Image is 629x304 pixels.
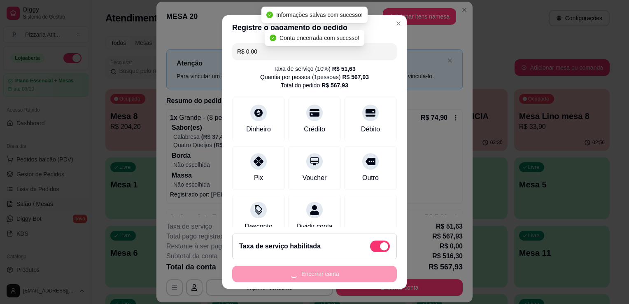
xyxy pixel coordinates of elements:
[254,173,263,183] div: Pix
[303,173,327,183] div: Voucher
[237,43,392,60] input: Ex.: hambúrguer de cordeiro
[280,35,359,41] span: Conta encerrada com sucesso!
[296,222,333,232] div: Dividir conta
[304,124,325,134] div: Crédito
[392,17,405,30] button: Close
[361,124,380,134] div: Débito
[260,73,369,81] div: Quantia por pessoa ( 1 pessoas)
[270,35,276,41] span: check-circle
[266,12,273,18] span: check-circle
[332,65,356,73] div: R$ 51,63
[362,173,379,183] div: Outro
[222,15,407,40] header: Registre o pagamento do pedido
[246,124,271,134] div: Dinheiro
[239,241,321,251] h2: Taxa de serviço habilitada
[281,81,348,89] div: Total do pedido
[321,81,348,89] div: R$ 567,93
[245,222,273,232] div: Desconto
[276,12,363,18] span: Informações salvas com sucesso!
[273,65,355,73] div: Taxa de serviço ( 10 %)
[342,73,369,81] div: R$ 567,93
